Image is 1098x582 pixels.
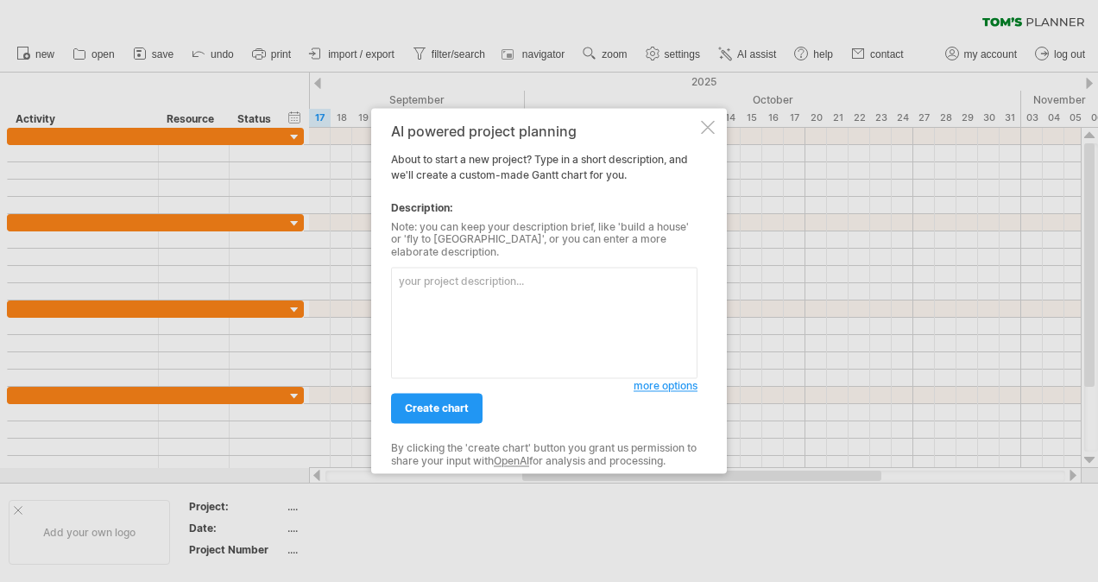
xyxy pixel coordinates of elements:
[634,379,697,395] a: more options
[391,200,697,216] div: Description:
[391,443,697,468] div: By clicking the 'create chart' button you grant us permission to share your input with for analys...
[391,123,697,458] div: About to start a new project? Type in a short description, and we'll create a custom-made Gantt c...
[405,402,469,415] span: create chart
[634,380,697,393] span: more options
[391,123,697,139] div: AI powered project planning
[494,454,529,467] a: OpenAI
[391,221,697,258] div: Note: you can keep your description brief, like 'build a house' or 'fly to [GEOGRAPHIC_DATA]', or...
[391,394,483,424] a: create chart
